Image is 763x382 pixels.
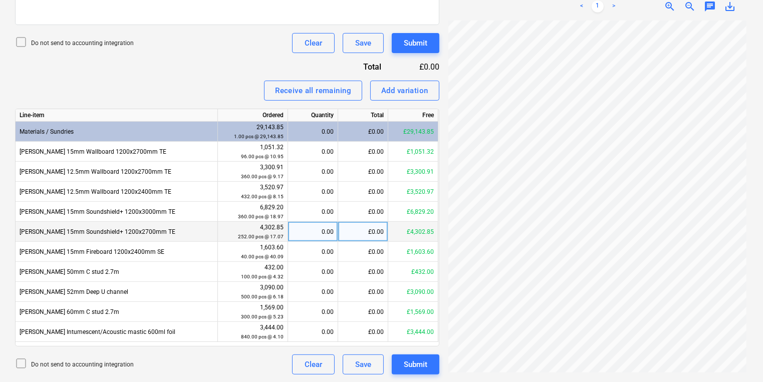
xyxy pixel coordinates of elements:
div: £0.00 [338,222,388,242]
div: £432.00 [388,262,438,282]
div: Free [388,109,438,122]
span: zoom_in [664,1,676,13]
div: £0.00 [338,122,388,142]
div: [PERSON_NAME] 12.5mm Wallboard 1200x2700mm TE [16,162,218,182]
div: 0.00 [292,242,334,262]
div: £0.00 [338,202,388,222]
p: Do not send to accounting integration [31,360,134,369]
div: 0.00 [292,202,334,222]
div: 29,143.85 [222,123,284,141]
div: Save [355,358,371,371]
div: Clear [305,37,322,50]
a: Page 1 is your current page [592,1,604,13]
button: Save [343,33,384,53]
div: 3,090.00 [222,283,284,301]
div: £0.00 [338,302,388,322]
div: 0.00 [292,142,334,162]
div: Clear [305,358,322,371]
small: 300.00 pcs @ 5.23 [241,314,284,319]
div: £1,569.00 [388,302,438,322]
div: £3,090.00 [388,282,438,302]
div: [PERSON_NAME] 60mm C stud 2.7m [16,302,218,322]
a: Next page [608,1,620,13]
span: chat [704,1,716,13]
div: 3,300.91 [222,163,284,181]
div: 1,051.32 [222,143,284,161]
div: 0.00 [292,322,334,342]
div: Ordered [218,109,288,122]
div: 432.00 [222,263,284,281]
div: Submit [404,37,427,50]
div: 0.00 [292,162,334,182]
iframe: Chat Widget [713,334,763,382]
small: 840.00 pcs @ 4.10 [241,334,284,339]
a: Previous page [576,1,588,13]
div: 3,520.97 [222,183,284,201]
div: 4,302.85 [222,223,284,241]
div: £0.00 [338,322,388,342]
button: Save [343,354,384,374]
div: £3,300.91 [388,162,438,182]
div: Save [355,37,371,50]
div: £0.00 [397,61,439,73]
div: 0.00 [292,302,334,322]
div: [PERSON_NAME] 52mm Deep U channel [16,282,218,302]
span: zoom_out [684,1,696,13]
span: save_alt [724,1,736,13]
div: Submit [404,358,427,371]
div: Quantity [288,109,338,122]
div: £0.00 [338,242,388,262]
small: 432.00 pcs @ 8.15 [241,194,284,199]
div: 6,829.20 [222,203,284,221]
button: Submit [392,354,439,374]
div: 0.00 [292,122,334,142]
button: Receive all remaining [264,81,362,101]
div: 0.00 [292,222,334,242]
div: Line-item [16,109,218,122]
div: £1,603.60 [388,242,438,262]
span: Materials / Sundries [20,128,74,135]
button: Submit [392,33,439,53]
button: Clear [292,354,335,374]
div: £0.00 [338,142,388,162]
div: 3,444.00 [222,323,284,341]
div: 0.00 [292,262,334,282]
small: 360.00 pcs @ 18.97 [238,214,284,219]
small: 500.00 pcs @ 6.18 [241,294,284,299]
div: 1,569.00 [222,303,284,321]
small: 360.00 pcs @ 9.17 [241,174,284,179]
div: £1,051.32 [388,142,438,162]
p: Do not send to accounting integration [31,39,134,48]
div: 1,603.60 [222,243,284,261]
button: Add variation [370,81,439,101]
div: 0.00 [292,182,334,202]
div: £0.00 [338,282,388,302]
div: £3,520.97 [388,182,438,202]
div: £29,143.85 [388,122,438,142]
div: 0.00 [292,282,334,302]
small: 252.00 pcs @ 17.07 [238,234,284,239]
div: [PERSON_NAME] 15mm Fireboard 1200x2400mm SE [16,242,218,262]
small: 100.00 pcs @ 4.32 [241,274,284,279]
div: Add variation [381,84,428,97]
div: £6,829.20 [388,202,438,222]
div: Total [309,61,397,73]
div: Total [338,109,388,122]
div: £4,302.85 [388,222,438,242]
div: [PERSON_NAME] 15mm Wallboard 1200x2700mm TE [16,142,218,162]
div: [PERSON_NAME] Intumescent/Acoustic mastic 600ml foil [16,322,218,342]
div: £0.00 [338,182,388,202]
div: £3,444.00 [388,322,438,342]
div: £0.00 [338,162,388,182]
div: [PERSON_NAME] 50mm C stud 2.7m [16,262,218,282]
div: £0.00 [338,262,388,282]
small: 40.00 pcs @ 40.09 [241,254,284,259]
small: 96.00 pcs @ 10.95 [241,154,284,159]
div: [PERSON_NAME] 15mm Soundshield+ 1200x3000mm TE [16,202,218,222]
div: [PERSON_NAME] 15mm Soundshield+ 1200x2700mm TE [16,222,218,242]
div: [PERSON_NAME] 12.5mm Wallboard 1200x2400mm TE [16,182,218,202]
div: Receive all remaining [275,84,351,97]
small: 1.00 pcs @ 29,143.85 [234,134,284,139]
button: Clear [292,33,335,53]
